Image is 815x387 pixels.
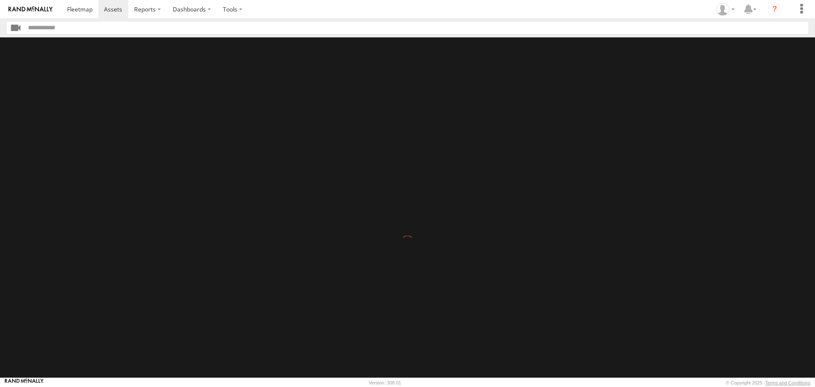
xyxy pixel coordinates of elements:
[8,6,53,12] img: rand-logo.svg
[765,380,810,385] a: Terms and Conditions
[5,379,44,387] a: Visit our Website
[726,380,810,385] div: © Copyright 2025 -
[768,3,781,16] i: ?
[713,3,738,16] div: Randy Yohe
[369,380,401,385] div: Version: 308.01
